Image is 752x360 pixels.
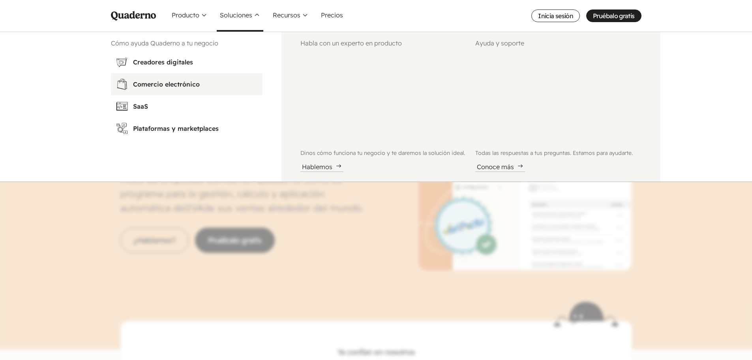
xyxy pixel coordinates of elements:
[300,38,466,48] h2: Habla con un experto en producto
[300,51,466,172] a: Illustration of Qoodle reading from a laptopDinos cómo funciona tu negocio y te daremos la soluci...
[531,9,580,22] a: Inicia sesión
[475,38,641,48] h2: Ayuda y soporte
[586,9,641,22] a: Pruébalo gratis
[300,162,343,172] div: Hablemos
[111,38,263,48] h2: Cómo ayuda Quaderno a tu negocio
[111,51,263,73] a: Creadores digitales
[475,51,641,144] img: Illustration of Qoodle displaying an interface on a computer
[475,149,641,157] p: Todas las respuestas a tus preguntas. Estamos para ayudarte.
[133,79,258,89] h3: Comercio electrónico
[133,124,258,133] h3: Plataformas y marketplaces
[475,51,641,172] a: Illustration of Qoodle displaying an interface on a computerTodas las respuestas a tus preguntas....
[300,51,466,144] img: Illustration of Qoodle reading from a laptop
[111,73,263,95] a: Comercio electrónico
[133,102,148,110] abbr: Software as a Service
[133,57,258,67] h3: Creadores digitales
[475,162,525,172] div: Conoce más
[111,95,263,117] a: SaaS
[300,149,466,157] p: Dinos cómo funciona tu negocio y te daremos la solución ideal.
[111,117,263,139] a: Plataformas y marketplaces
